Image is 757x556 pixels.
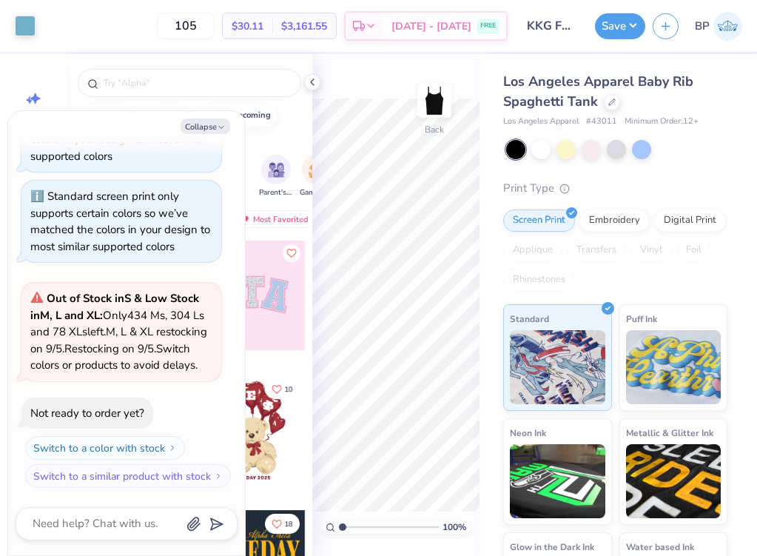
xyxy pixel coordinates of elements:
button: Like [265,379,300,399]
strong: Out of Stock in S [47,291,134,306]
img: Neon Ink [510,444,605,518]
img: Game Day Image [309,161,326,178]
span: $30.11 [232,19,263,34]
button: Like [283,244,300,262]
div: filter for Parent's Weekend [259,155,293,198]
div: Applique [503,239,562,261]
button: homecoming [197,104,277,127]
img: Bridget Pohl [713,12,742,41]
span: # 43011 [586,115,617,128]
div: Rhinestones only supports certain colors so we’ve matched the colors in your design to most simil... [30,98,208,164]
button: Save [595,13,645,39]
span: Minimum Order: 12 + [625,115,699,128]
div: Rhinestones [503,269,575,291]
div: Not ready to order yet? [30,406,144,421]
button: filter button [259,155,293,198]
div: Screen Print [503,210,575,232]
span: 100 % [443,520,466,534]
span: Parent's Weekend [259,187,293,198]
button: filter button [300,155,334,198]
div: Vinyl [630,239,672,261]
span: 18 [284,520,293,528]
img: Puff Ink [626,330,721,404]
span: $3,161.55 [281,19,327,34]
span: Neon Ink [510,425,546,441]
div: Most Favorited [232,210,315,228]
span: Metallic & Glitter Ink [626,425,713,441]
button: Like [265,514,300,534]
div: Embroidery [579,210,650,232]
div: Foil [676,239,711,261]
span: [DATE] - [DATE] [391,19,471,34]
span: Puff Ink [626,311,657,326]
div: Print Type [503,180,727,197]
div: Transfers [567,239,626,261]
span: 10 [284,386,293,393]
input: Untitled Design [515,11,588,41]
button: Collapse [181,118,230,134]
span: Only 434 Ms, 304 Ls and 78 XLs left. M, L & XL restocking on 9/5. Restocking on 9/5. Switch color... [30,291,207,372]
img: Metallic & Glitter Ink [626,444,721,518]
img: Parent's Weekend Image [268,161,285,178]
div: filter for Game Day [300,155,334,198]
a: BP [695,12,742,41]
span: Image AI [16,110,51,121]
img: Back [420,86,449,115]
span: Water based Ink [626,539,694,555]
input: – – [157,13,215,39]
span: Game Day [300,187,334,198]
span: Standard [510,311,549,326]
button: Switch to a similar product with stock [25,464,231,488]
span: FREE [480,21,496,31]
img: Switch to a color with stock [168,443,177,452]
button: bear [144,104,192,127]
div: Standard screen print only supports certain colors so we’ve matched the colors in your design to ... [30,189,210,254]
button: Switch to a color with stock [25,436,185,460]
span: BP [695,18,710,35]
button: football [78,104,139,127]
input: Try "Alpha" [102,76,292,90]
img: Switch to a similar product with stock [214,472,223,480]
span: Los Angeles Apparel Baby Rib Spaghetti Tank [503,73,693,110]
div: Digital Print [654,210,726,232]
div: homecoming [220,111,271,119]
span: Los Angeles Apparel [503,115,579,128]
span: Glow in the Dark Ink [510,539,594,555]
div: Back [425,123,444,136]
strong: & Low Stock in M, L and XL : [30,291,199,323]
img: Standard [510,330,605,404]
